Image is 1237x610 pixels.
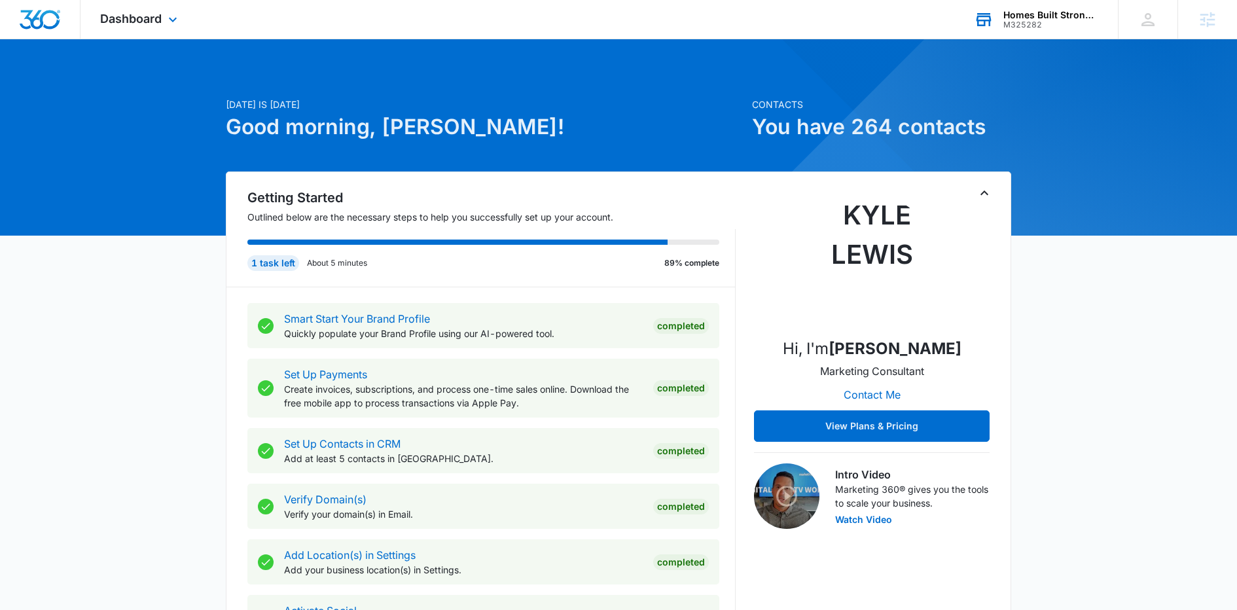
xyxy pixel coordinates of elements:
[653,318,709,334] div: Completed
[831,379,914,410] button: Contact Me
[226,98,744,111] p: [DATE] is [DATE]
[284,368,367,381] a: Set Up Payments
[664,257,719,269] p: 89% complete
[835,467,990,482] h3: Intro Video
[284,312,430,325] a: Smart Start Your Brand Profile
[829,339,961,358] strong: [PERSON_NAME]
[653,499,709,514] div: Completed
[820,363,924,379] p: Marketing Consultant
[284,382,643,410] p: Create invoices, subscriptions, and process one-time sales online. Download the free mobile app t...
[653,443,709,459] div: Completed
[1003,10,1099,20] div: account name
[284,548,416,562] a: Add Location(s) in Settings
[226,111,744,143] h1: Good morning, [PERSON_NAME]!
[977,185,992,201] button: Toggle Collapse
[284,437,401,450] a: Set Up Contacts in CRM
[835,482,990,510] p: Marketing 360® gives you the tools to scale your business.
[284,452,643,465] p: Add at least 5 contacts in [GEOGRAPHIC_DATA].
[247,255,299,271] div: 1 task left
[247,188,736,207] h2: Getting Started
[752,111,1011,143] h1: You have 264 contacts
[806,196,937,327] img: Kyle Lewis
[752,98,1011,111] p: Contacts
[783,337,961,361] p: Hi, I'm
[284,327,643,340] p: Quickly populate your Brand Profile using our AI-powered tool.
[835,515,892,524] button: Watch Video
[754,410,990,442] button: View Plans & Pricing
[284,493,367,506] a: Verify Domain(s)
[1003,20,1099,29] div: account id
[653,380,709,396] div: Completed
[100,12,162,26] span: Dashboard
[247,210,736,224] p: Outlined below are the necessary steps to help you successfully set up your account.
[307,257,367,269] p: About 5 minutes
[754,463,819,529] img: Intro Video
[284,507,643,521] p: Verify your domain(s) in Email.
[653,554,709,570] div: Completed
[284,563,643,577] p: Add your business location(s) in Settings.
